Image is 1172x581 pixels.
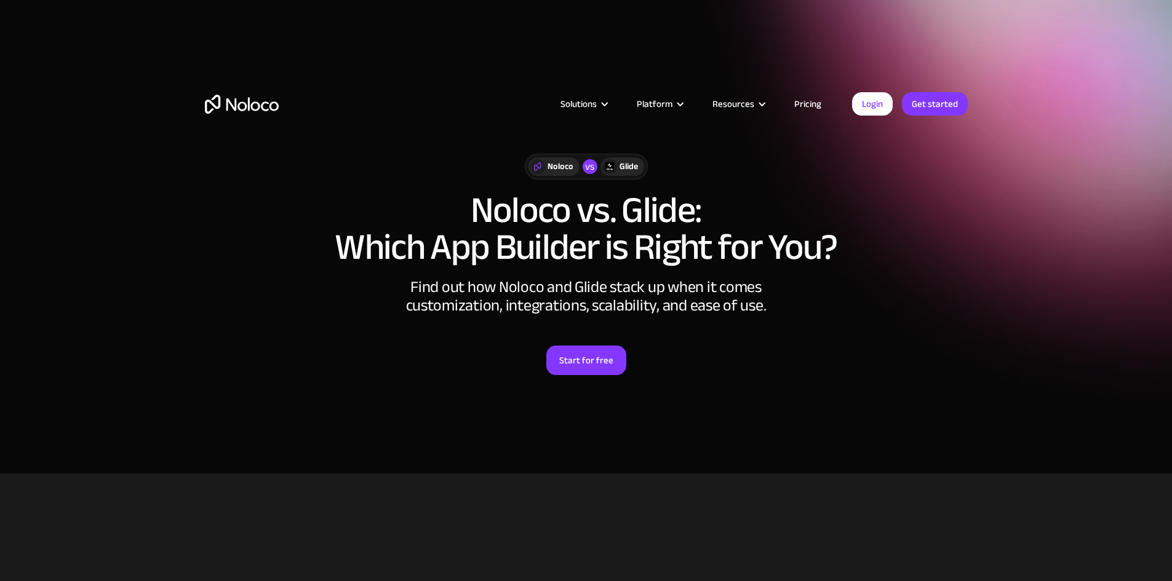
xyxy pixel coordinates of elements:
a: Pricing [779,96,837,112]
div: Glide [620,160,638,173]
div: Resources [697,96,779,112]
div: Platform [637,96,672,112]
h1: Noloco vs. Glide: Which App Builder is Right for You? [205,192,968,266]
a: home [205,95,279,114]
a: Start for free [546,346,626,375]
div: Solutions [560,96,597,112]
div: Noloco [548,160,573,173]
div: Find out how Noloco and Glide stack up when it comes customization, integrations, scalability, an... [402,278,771,315]
a: Get started [902,92,968,116]
div: vs [583,159,597,174]
div: Resources [712,96,754,112]
div: Solutions [545,96,621,112]
a: Login [852,92,893,116]
div: Platform [621,96,697,112]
